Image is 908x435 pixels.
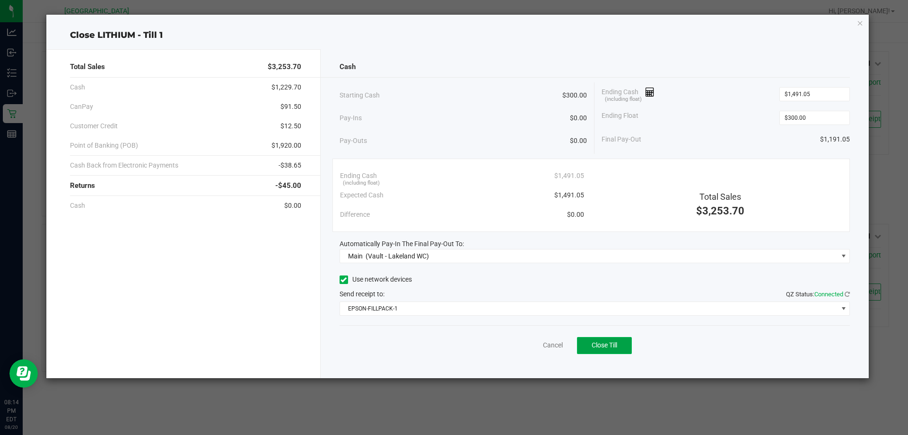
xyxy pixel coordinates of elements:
[340,190,384,200] span: Expected Cash
[340,90,380,100] span: Starting Cash
[46,29,869,42] div: Close LITHIUM - Till 1
[280,102,301,112] span: $91.50
[577,337,632,354] button: Close Till
[70,141,138,151] span: Point of Banking (POB)
[567,210,584,220] span: $0.00
[554,190,584,200] span: $1,491.05
[340,136,367,146] span: Pay-Outs
[602,87,655,101] span: Ending Cash
[340,113,362,123] span: Pay-Ins
[70,121,118,131] span: Customer Credit
[70,82,85,92] span: Cash
[340,171,377,181] span: Ending Cash
[699,192,741,202] span: Total Sales
[696,205,744,217] span: $3,253.70
[786,291,850,298] span: QZ Status:
[9,359,38,388] iframe: Resource center
[279,160,301,170] span: -$38.65
[340,290,384,298] span: Send receipt to:
[554,171,584,181] span: $1,491.05
[70,160,178,170] span: Cash Back from Electronic Payments
[366,252,429,260] span: (Vault - Lakeland WC)
[280,121,301,131] span: $12.50
[70,62,105,72] span: Total Sales
[340,240,464,248] span: Automatically Pay-In The Final Pay-Out To:
[814,291,843,298] span: Connected
[340,275,412,284] label: Use network devices
[562,90,587,100] span: $300.00
[348,252,363,260] span: Main
[543,340,563,350] a: Cancel
[70,201,85,211] span: Cash
[570,136,587,146] span: $0.00
[570,113,587,123] span: $0.00
[284,201,301,211] span: $0.00
[340,210,370,220] span: Difference
[592,341,617,349] span: Close Till
[340,62,356,72] span: Cash
[70,176,301,196] div: Returns
[343,179,380,187] span: (including float)
[268,62,301,72] span: $3,253.70
[70,102,93,112] span: CanPay
[602,111,638,125] span: Ending Float
[340,302,838,315] span: EPSON-FILLPACK-1
[605,96,642,104] span: (including float)
[820,134,850,144] span: $1,191.05
[275,180,301,191] span: -$45.00
[271,141,301,151] span: $1,920.00
[271,82,301,92] span: $1,229.70
[602,134,641,144] span: Final Pay-Out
